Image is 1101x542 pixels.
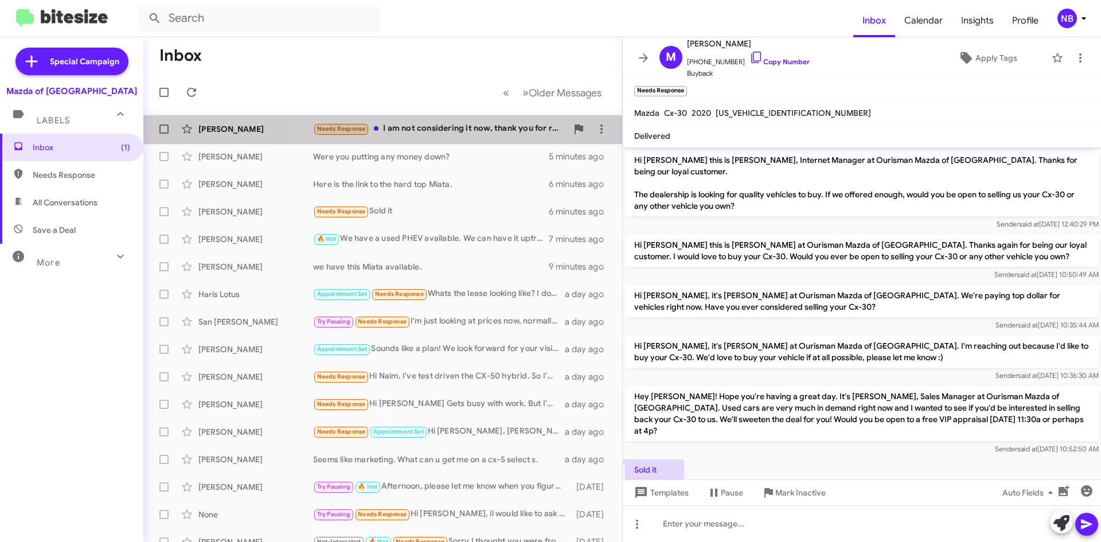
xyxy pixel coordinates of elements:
[317,318,350,325] span: Try Pausing
[358,318,407,325] span: Needs Response
[632,482,689,503] span: Templates
[994,270,1099,279] span: Sender [DATE] 10:50:49 AM
[358,483,377,490] span: 🔥 Hot
[549,261,613,272] div: 9 minutes ago
[358,510,407,518] span: Needs Response
[313,261,549,272] div: we have this Miata available.
[1048,9,1088,28] button: NB
[313,122,567,135] div: I am not considering it now, thank you for reaching out.
[975,48,1017,68] span: Apply Tags
[752,482,835,503] button: Mark Inactive
[198,454,313,465] div: [PERSON_NAME]
[952,4,1003,37] a: Insights
[313,370,565,383] div: Hi Naim. I've test driven the CX-50 hybrid. So I'm keen to discuss the best deals you can offer. ...
[1003,4,1048,37] a: Profile
[313,151,549,162] div: Were you putting any money down?
[687,68,810,79] span: Buyback
[565,288,613,300] div: a day ago
[664,108,687,118] span: Cx-30
[159,46,202,65] h1: Inbox
[529,87,602,99] span: Older Messages
[198,509,313,520] div: None
[317,235,337,243] span: 🔥 Hot
[33,169,130,181] span: Needs Response
[373,428,424,435] span: Appointment Set
[313,397,565,411] div: Hi [PERSON_NAME] Gets busy with work. But I'm still interested in buying CX30 Preferred. With the...
[549,151,613,162] div: 5 minutes ago
[198,371,313,383] div: [PERSON_NAME]
[895,4,952,37] a: Calendar
[33,197,97,208] span: All Conversations
[198,261,313,272] div: [PERSON_NAME]
[317,290,368,298] span: Appointment Set
[666,48,676,67] span: M
[198,288,313,300] div: Haris Lotus
[625,285,1099,317] p: Hi [PERSON_NAME], it's [PERSON_NAME] at Ourisman Mazda of [GEOGRAPHIC_DATA]. We're paying top dol...
[995,371,1099,380] span: Sender [DATE] 10:36:30 AM
[522,85,529,100] span: »
[37,258,60,268] span: More
[33,142,130,153] span: Inbox
[1019,220,1039,228] span: said at
[313,232,549,245] div: We have a used PHEV available. We can have it upfront for you when you arrive.
[198,151,313,162] div: [PERSON_NAME]
[50,56,119,67] span: Special Campaign
[33,224,76,236] span: Save a Deal
[496,81,516,104] button: Previous
[571,509,613,520] div: [DATE]
[313,205,549,218] div: Sold it
[317,428,366,435] span: Needs Response
[503,85,509,100] span: «
[15,48,128,75] a: Special Campaign
[313,425,565,438] div: Hi [PERSON_NAME], [PERSON_NAME] was great but we went with a different car. Please thank her for ...
[317,373,366,380] span: Needs Response
[313,178,549,190] div: Here is the link to the hard top Miata.
[198,399,313,410] div: [PERSON_NAME]
[313,287,565,301] div: Whats the lease looking like? I dont want to pay more than 800 a month
[928,48,1046,68] button: Apply Tags
[1057,9,1077,28] div: NB
[995,321,1099,329] span: Sender [DATE] 10:35:44 AM
[317,125,366,132] span: Needs Response
[1017,444,1037,453] span: said at
[1017,270,1037,279] span: said at
[565,454,613,465] div: a day ago
[625,336,1099,368] p: Hi [PERSON_NAME], it's [PERSON_NAME] at Ourisman Mazda of [GEOGRAPHIC_DATA]. I'm reaching out bec...
[549,206,613,217] div: 6 minutes ago
[317,400,366,408] span: Needs Response
[313,480,571,493] div: Afternoon, please let me know when you figure out the time to come in
[317,208,366,215] span: Needs Response
[698,482,752,503] button: Pause
[198,233,313,245] div: [PERSON_NAME]
[1002,482,1057,503] span: Auto Fields
[565,426,613,438] div: a day ago
[623,482,698,503] button: Templates
[549,233,613,245] div: 7 minutes ago
[139,5,380,32] input: Search
[565,344,613,355] div: a day ago
[198,426,313,438] div: [PERSON_NAME]
[692,108,711,118] span: 2020
[37,115,70,126] span: Labels
[317,345,368,353] span: Appointment Set
[317,483,350,490] span: Try Pausing
[313,315,565,328] div: I'm just looking at prices now, normally make a purchase like this in December, but wanted to see...
[313,342,565,356] div: Sounds like a plan! We look forward for your visit this upcoming [DATE].
[625,459,684,480] p: Sold it
[749,57,810,66] a: Copy Number
[634,131,670,141] span: Delivered
[997,220,1099,228] span: Sender [DATE] 12:40:29 PM
[571,481,613,493] div: [DATE]
[853,4,895,37] a: Inbox
[625,386,1099,441] p: Hey [PERSON_NAME]! Hope you're having a great day. It's [PERSON_NAME], Sales Manager at Ourisman ...
[375,290,424,298] span: Needs Response
[549,178,613,190] div: 6 minutes ago
[198,344,313,355] div: [PERSON_NAME]
[716,108,871,118] span: [US_VEHICLE_IDENTIFICATION_NUMBER]
[516,81,608,104] button: Next
[198,178,313,190] div: [PERSON_NAME]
